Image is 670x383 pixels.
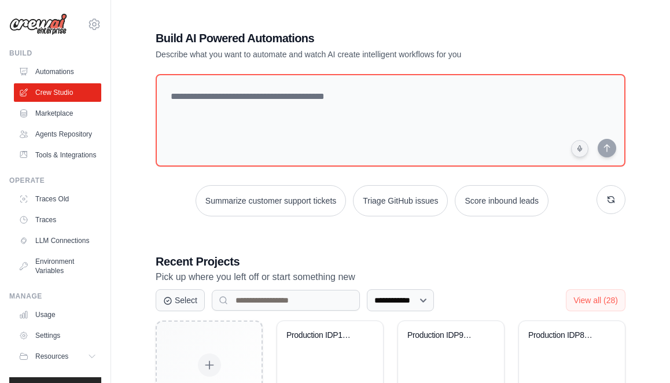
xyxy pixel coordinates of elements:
[35,352,68,361] span: Resources
[14,231,101,250] a: LLM Connections
[14,62,101,81] a: Automations
[156,253,625,270] h3: Recent Projects
[573,296,618,305] span: View all (28)
[571,140,588,157] button: Click to speak your automation idea
[14,104,101,123] a: Marketplace
[14,326,101,345] a: Settings
[196,185,346,216] button: Summarize customer support tickets
[14,211,101,229] a: Traces
[286,330,356,341] div: Production IDP10: Initiatives and BUP analysis
[455,185,548,216] button: Score inbound leads
[14,190,101,208] a: Traces Old
[353,185,448,216] button: Triage GitHub issues
[14,305,101,324] a: Usage
[14,347,101,366] button: Resources
[9,176,101,185] div: Operate
[156,30,544,46] h1: Build AI Powered Automations
[9,292,101,301] div: Manage
[14,146,101,164] a: Tools & Integrations
[156,289,205,311] button: Select
[9,49,101,58] div: Build
[407,330,477,341] div: Production IDP9: Top Down comparison
[566,289,625,311] button: View all (28)
[597,185,625,214] button: Get new suggestions
[14,252,101,280] a: Environment Variables
[9,13,67,35] img: Logo
[156,270,625,285] p: Pick up where you left off or start something new
[14,83,101,102] a: Crew Studio
[156,49,544,60] p: Describe what you want to automate and watch AI create intelligent workflows for you
[528,330,598,341] div: Production IDP8: Top Down impact
[14,125,101,143] a: Agents Repository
